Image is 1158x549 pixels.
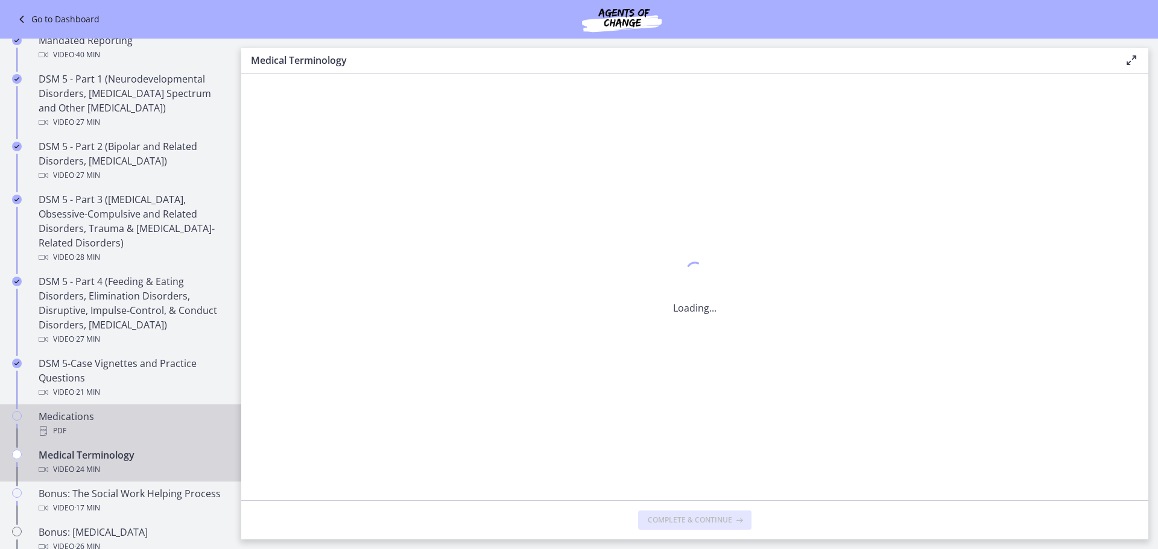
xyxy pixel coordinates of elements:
[39,462,227,477] div: Video
[648,515,732,525] span: Complete & continue
[251,53,1105,67] h3: Medical Terminology
[74,462,100,477] span: · 24 min
[39,501,227,515] div: Video
[12,195,22,204] i: Completed
[74,501,100,515] span: · 17 min
[39,48,227,62] div: Video
[549,5,694,34] img: Agents of Change
[74,48,100,62] span: · 40 min
[39,409,227,438] div: Medications
[12,359,22,368] i: Completed
[74,385,100,400] span: · 21 min
[39,72,227,130] div: DSM 5 - Part 1 (Neurodevelopmental Disorders, [MEDICAL_DATA] Spectrum and Other [MEDICAL_DATA])
[39,332,227,347] div: Video
[673,301,717,315] p: Loading...
[39,424,227,438] div: PDF
[12,142,22,151] i: Completed
[39,33,227,62] div: Mandated Reporting
[39,385,227,400] div: Video
[638,510,751,530] button: Complete & continue
[39,250,227,265] div: Video
[12,277,22,286] i: Completed
[39,274,227,347] div: DSM 5 - Part 4 (Feeding & Eating Disorders, Elimination Disorders, Disruptive, Impulse-Control, &...
[39,448,227,477] div: Medical Terminology
[12,74,22,84] i: Completed
[74,168,100,183] span: · 27 min
[39,168,227,183] div: Video
[39,139,227,183] div: DSM 5 - Part 2 (Bipolar and Related Disorders, [MEDICAL_DATA])
[39,486,227,515] div: Bonus: The Social Work Helping Process
[14,12,100,27] a: Go to Dashboard
[74,250,100,265] span: · 28 min
[12,36,22,45] i: Completed
[673,259,717,286] div: 1
[39,115,227,130] div: Video
[39,192,227,265] div: DSM 5 - Part 3 ([MEDICAL_DATA], Obsessive-Compulsive and Related Disorders, Trauma & [MEDICAL_DAT...
[74,332,100,347] span: · 27 min
[39,356,227,400] div: DSM 5-Case Vignettes and Practice Questions
[74,115,100,130] span: · 27 min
